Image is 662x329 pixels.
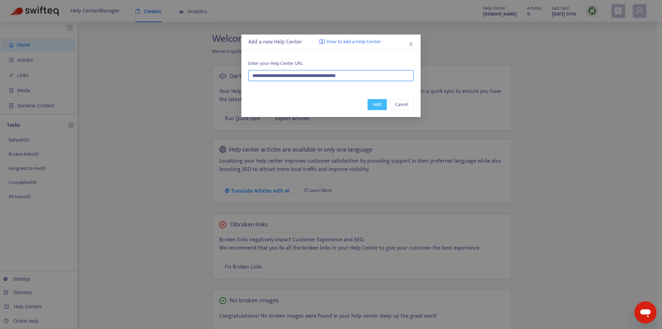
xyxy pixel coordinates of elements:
[373,101,381,108] span: Add
[407,40,415,48] button: Close
[248,60,414,67] span: Enter your Help Center URL
[395,101,408,108] span: Cancel
[408,41,414,47] span: close
[634,301,656,323] iframe: Button to launch messaging window
[327,38,381,46] span: How to add a Help Center
[248,38,414,46] div: Add a new Help Center
[368,99,387,110] button: Add
[319,39,325,45] img: image-link
[319,38,381,46] a: How to add a Help Center
[390,99,414,110] button: Cancel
